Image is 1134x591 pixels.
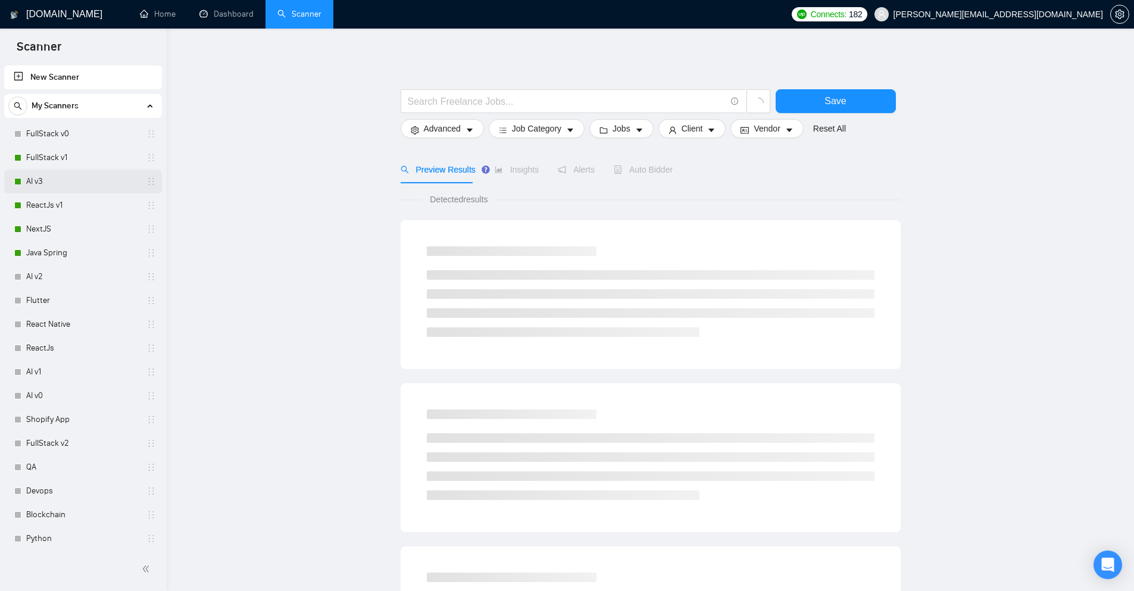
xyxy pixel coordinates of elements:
[26,479,139,503] a: Devops
[495,165,503,174] span: area-chart
[877,10,886,18] span: user
[566,126,574,135] span: caret-down
[599,126,608,135] span: folder
[4,65,162,89] li: New Scanner
[614,165,673,174] span: Auto Bidder
[146,224,156,234] span: holder
[558,165,566,174] span: notification
[26,455,139,479] a: QA
[495,165,539,174] span: Insights
[512,122,561,135] span: Job Category
[146,296,156,305] span: holder
[26,312,139,336] a: React Native
[146,486,156,496] span: holder
[26,146,139,170] a: FullStack v1
[26,241,139,265] a: Java Spring
[199,9,254,19] a: dashboardDashboard
[26,170,139,193] a: AI v3
[26,265,139,289] a: AI v2
[411,126,419,135] span: setting
[401,119,484,138] button: settingAdvancedcaret-down
[753,98,764,108] span: loading
[741,126,749,135] span: idcard
[401,165,476,174] span: Preview Results
[26,431,139,455] a: FullStack v2
[146,320,156,329] span: holder
[277,9,321,19] a: searchScanner
[480,164,491,175] div: Tooltip anchor
[421,193,496,206] span: Detected results
[26,360,139,384] a: AI v1
[146,272,156,282] span: holder
[730,119,803,138] button: idcardVendorcaret-down
[1111,10,1129,19] span: setting
[408,94,726,109] input: Search Freelance Jobs...
[824,93,846,108] span: Save
[1110,10,1129,19] a: setting
[811,8,846,21] span: Connects:
[489,119,585,138] button: barsJob Categorycaret-down
[731,98,739,105] span: info-circle
[813,122,846,135] a: Reset All
[26,193,139,217] a: ReactJs v1
[146,534,156,543] span: holder
[849,8,862,21] span: 182
[682,122,703,135] span: Client
[146,177,156,186] span: holder
[26,336,139,360] a: ReactJs
[146,153,156,162] span: holder
[466,126,474,135] span: caret-down
[797,10,807,19] img: upwork-logo.png
[146,129,156,139] span: holder
[146,201,156,210] span: holder
[614,165,622,174] span: robot
[589,119,654,138] button: folderJobscaret-down
[401,165,409,174] span: search
[1110,5,1129,24] button: setting
[785,126,794,135] span: caret-down
[14,65,152,89] a: New Scanner
[32,94,79,118] span: My Scanners
[776,89,896,113] button: Save
[146,510,156,520] span: holder
[146,439,156,448] span: holder
[146,367,156,377] span: holder
[558,165,595,174] span: Alerts
[26,408,139,431] a: Shopify App
[7,38,71,63] span: Scanner
[26,384,139,408] a: AI v0
[26,527,139,551] a: Python
[707,126,716,135] span: caret-down
[146,462,156,472] span: holder
[146,248,156,258] span: holder
[26,289,139,312] a: Flutter
[9,102,27,110] span: search
[8,96,27,115] button: search
[754,122,780,135] span: Vendor
[499,126,507,135] span: bars
[140,9,176,19] a: homeHome
[26,122,139,146] a: FullStack v0
[26,503,139,527] a: Blockchain
[668,126,677,135] span: user
[658,119,726,138] button: userClientcaret-down
[146,391,156,401] span: holder
[1094,551,1122,579] div: Open Intercom Messenger
[26,217,139,241] a: NextJS
[10,5,18,24] img: logo
[613,122,630,135] span: Jobs
[142,563,154,575] span: double-left
[146,343,156,353] span: holder
[635,126,643,135] span: caret-down
[146,415,156,424] span: holder
[424,122,461,135] span: Advanced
